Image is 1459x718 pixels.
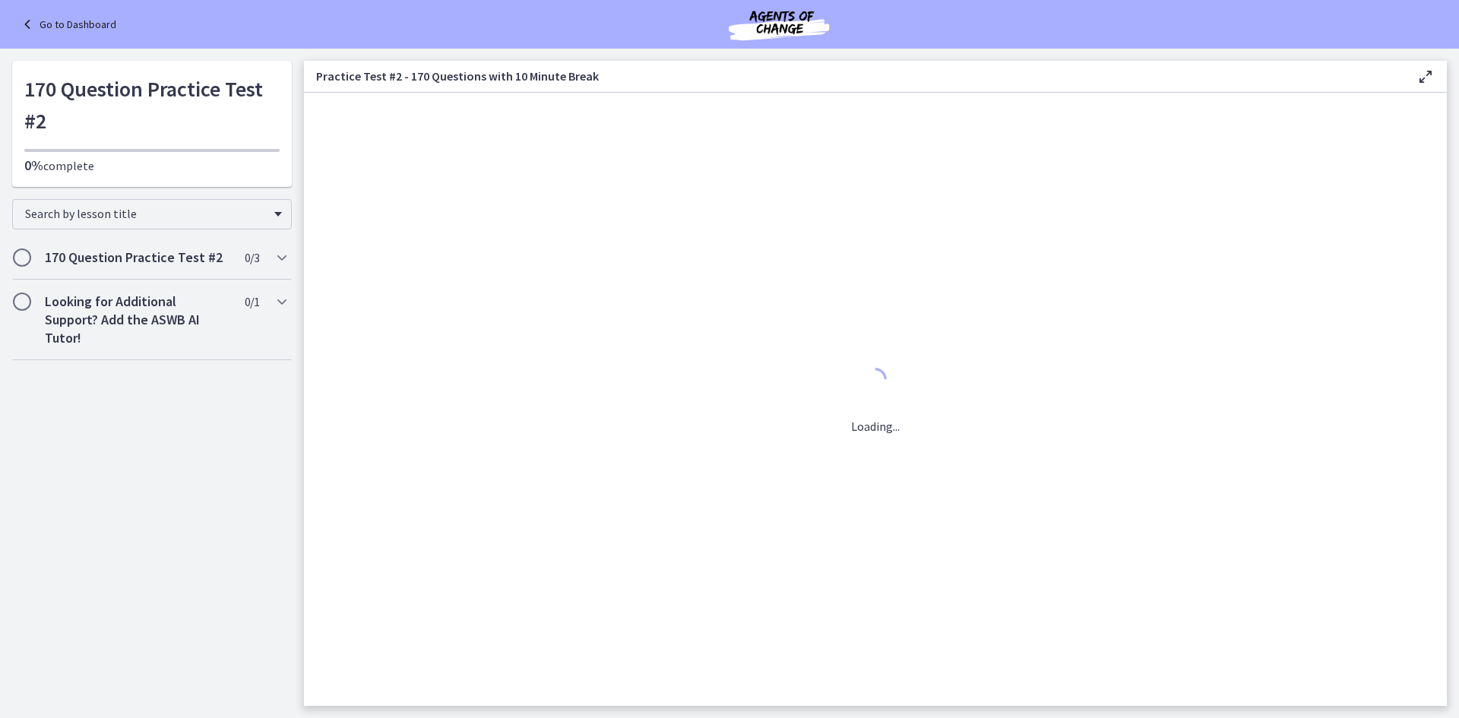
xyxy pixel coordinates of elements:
h3: Practice Test #2 - 170 Questions with 10 Minute Break [316,67,1392,85]
h2: 170 Question Practice Test #2 [45,248,230,267]
img: Agents of Change [688,6,870,43]
h2: Looking for Additional Support? Add the ASWB AI Tutor! [45,293,230,347]
span: 0 / 3 [245,248,259,267]
p: Loading... [851,417,900,435]
span: 0% [24,157,43,174]
span: 0 / 1 [245,293,259,311]
div: 1 [851,364,900,399]
a: Go to Dashboard [18,15,116,33]
span: Search by lesson title [25,206,267,221]
div: Search by lesson title [12,199,292,229]
p: complete [24,157,280,175]
h1: 170 Question Practice Test #2 [24,73,280,137]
